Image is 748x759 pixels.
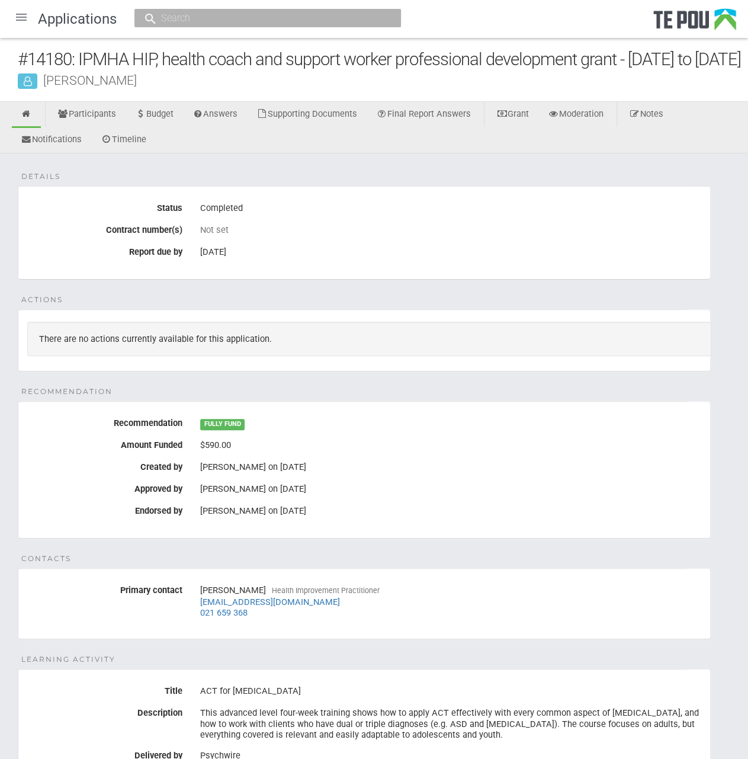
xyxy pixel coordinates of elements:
[126,102,182,128] a: Budget
[200,462,701,472] div: [PERSON_NAME] on [DATE]
[49,102,125,128] a: Participants
[27,322,711,356] div: There are no actions currently available for this application.
[248,102,366,128] a: Supporting Documents
[200,581,701,622] div: [PERSON_NAME]
[21,171,60,182] span: Details
[200,225,701,235] div: Not set
[18,47,748,72] div: #14180: IPMHA HIP, health coach and support worker professional development grant - [DATE] to [DATE]
[18,501,191,516] label: Endorsed by
[21,654,115,665] span: Learning Activity
[184,102,247,128] a: Answers
[200,242,701,262] div: [DATE]
[92,127,155,153] a: Timeline
[18,703,191,718] label: Description
[200,681,701,702] div: ACT for [MEDICAL_DATA]
[200,505,701,516] div: [PERSON_NAME] on [DATE]
[18,479,191,494] label: Approved by
[18,198,191,213] label: Status
[200,483,701,494] div: [PERSON_NAME] on [DATE]
[21,553,71,564] span: Contacts
[367,102,480,128] a: Final Report Answers
[18,581,191,595] label: Primary contact
[18,435,191,450] label: Amount Funded
[200,419,245,430] span: FULLY FUND
[18,242,191,257] label: Report due by
[18,74,748,87] div: [PERSON_NAME]
[18,681,191,696] label: Title
[200,607,248,618] a: 021 659 368
[200,435,701,456] div: $590.00
[18,220,191,235] label: Contract number(s)
[12,127,91,153] a: Notifications
[539,102,612,128] a: Moderation
[272,586,380,595] span: Health Improvement Practitioner
[200,198,701,219] div: Completed
[158,12,366,24] input: Search
[18,414,191,428] label: Recommendation
[620,102,672,128] a: Notes
[21,294,63,305] span: Actions
[200,703,701,744] div: This advanced level four-week training shows how to apply ACT effectively with every common aspec...
[487,102,538,128] a: Grant
[200,597,340,607] a: [EMAIL_ADDRESS][DOMAIN_NAME]
[21,386,113,397] span: Recommendation
[18,457,191,472] label: Created by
